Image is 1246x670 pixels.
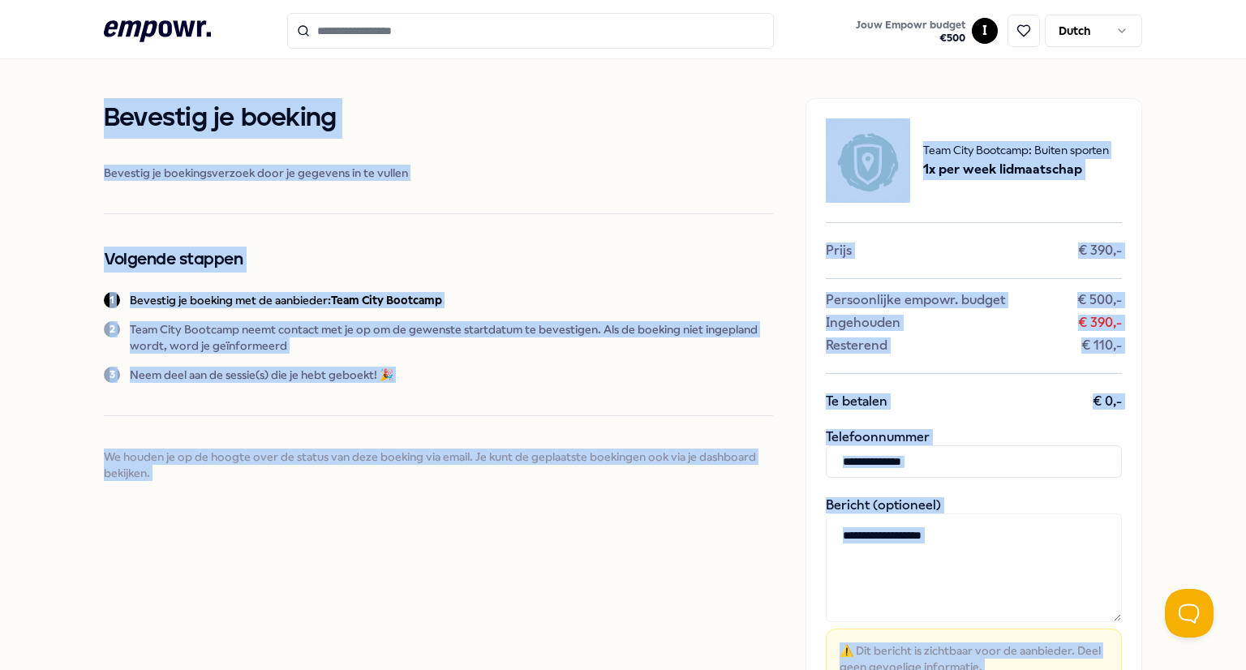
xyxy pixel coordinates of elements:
span: € 110,- [1081,337,1122,354]
div: 3 [104,367,120,383]
span: Resterend [826,337,887,354]
span: Bevestig je boekingsverzoek door je gegevens in te vullen [104,165,773,181]
a: Jouw Empowr budget€500 [849,14,972,48]
iframe: Help Scout Beacon - Open [1165,589,1214,638]
span: Team City Bootcamp: Buiten sporten [923,141,1109,159]
span: Prijs [826,243,852,259]
b: Team City Bootcamp [331,294,442,307]
span: € 390,- [1078,315,1122,331]
span: € 500,- [1077,292,1122,308]
span: € 0,- [1093,393,1122,410]
h2: Volgende stappen [104,247,773,273]
p: Bevestig je boeking met de aanbieder: [130,292,442,308]
span: We houden je op de hoogte over de status van deze boeking via email. Je kunt de geplaatste boekin... [104,449,773,481]
div: 1 [104,292,120,308]
span: 1x per week lidmaatschap [923,159,1109,180]
div: Telefoonnummer [826,429,1122,478]
button: I [972,18,998,44]
div: 2 [104,321,120,337]
span: € 390,- [1078,243,1122,259]
span: Persoonlijke empowr. budget [826,292,1005,308]
h1: Bevestig je boeking [104,98,773,139]
span: Ingehouden [826,315,900,331]
input: Search for products, categories or subcategories [287,13,774,49]
span: Jouw Empowr budget [856,19,965,32]
span: € 500 [856,32,965,45]
img: package image [826,118,910,203]
span: Te betalen [826,393,887,410]
p: Neem deel aan de sessie(s) die je hebt geboekt! 🎉 [130,367,393,383]
p: Team City Bootcamp neemt contact met je op om de gewenste startdatum te bevestigen. Als de boekin... [130,321,773,354]
button: Jouw Empowr budget€500 [853,15,969,48]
